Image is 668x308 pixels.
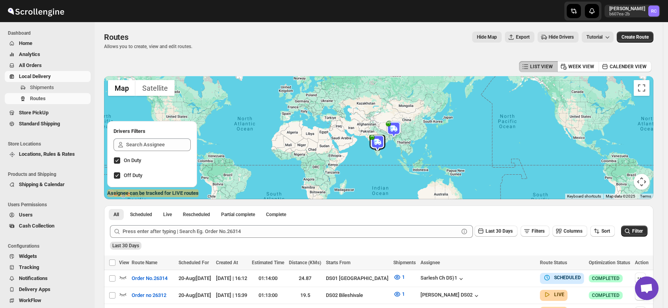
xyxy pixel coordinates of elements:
span: 20-Aug | [DATE] [179,275,211,281]
span: Export [516,34,530,40]
span: Map data ©2025 [606,194,635,198]
span: Rahul Chopra [648,6,659,17]
button: Order No.26314 [127,272,172,285]
span: Hide Drivers [549,34,574,40]
button: 1 [389,271,409,284]
div: 19.5 [289,291,321,299]
span: Complete [266,211,286,218]
button: WEEK VIEW [557,61,599,72]
a: Open this area in Google Maps (opens a new window) [106,189,132,199]
span: Delivery Apps [19,286,50,292]
button: [PERSON_NAME] DS02 [421,292,480,300]
div: 01:14:00 [252,274,284,282]
span: Users [19,212,33,218]
button: Sarlesh Ch DS)1 [421,275,465,283]
span: Rescheduled [183,211,210,218]
span: Store PickUp [19,110,48,116]
span: Home [19,40,32,46]
button: Keyboard shortcuts [567,194,601,199]
input: Press enter after typing | Search Eg. Order No.26314 [123,225,459,238]
span: View [119,260,129,265]
span: Hide Map [477,34,497,40]
span: Locations, Rules & Rates [19,151,75,157]
span: Local Delivery [19,73,51,79]
button: Analytics [5,49,91,60]
span: Store Locations [8,141,91,147]
span: Products and Shipping [8,171,91,177]
span: CALENDER VIEW [610,63,647,70]
img: Google [106,189,132,199]
div: [DATE] | 16:12 [216,274,247,282]
span: On Duty [124,157,141,163]
a: Terms [640,194,651,198]
button: Filters [521,226,549,237]
span: Users Permissions [8,202,91,208]
span: Filters [532,228,545,234]
button: 1 [389,288,409,301]
p: [PERSON_NAME] [609,6,645,12]
span: Shipping & Calendar [19,181,65,187]
span: Assignee [421,260,440,265]
span: WEEK VIEW [568,63,594,70]
span: COMPLETED [592,275,620,282]
span: Route Name [132,260,157,265]
span: All Orders [19,62,42,68]
h2: Drivers Filters [114,127,191,135]
span: Cash Collection [19,223,54,229]
button: Show satellite imagery [136,80,175,96]
span: Tracking [19,264,39,270]
button: Sort [590,226,615,237]
span: Action [635,260,649,265]
span: Routes [104,32,128,42]
span: Starts From [326,260,350,265]
span: Order no 26312 [132,291,166,299]
div: [DATE] | 15:39 [216,291,247,299]
button: Notifications [5,273,91,284]
button: Order no 26312 [127,289,171,302]
button: SCHEDULED [543,274,581,282]
span: Columns [564,228,582,234]
span: Estimated Time [252,260,284,265]
span: Created At [216,260,238,265]
button: Tutorial [582,32,614,43]
span: 1 [402,274,405,280]
button: Home [5,38,91,49]
span: Route Status [540,260,567,265]
span: Shipments [30,84,54,90]
span: Filter [632,228,643,234]
span: Create Route [621,34,649,40]
span: Optimization Status [589,260,630,265]
p: Allows you to create, view and edit routes. [104,43,192,50]
span: Scheduled For [179,260,209,265]
button: Tracking [5,262,91,273]
button: Hide Drivers [538,32,579,43]
span: Configurations [8,243,91,249]
img: ScrollEngine [6,1,65,21]
button: Users [5,209,91,220]
button: Shipments [5,82,91,93]
div: DS01 [GEOGRAPHIC_DATA] [326,274,389,282]
span: Distance (KMs) [289,260,321,265]
button: WorkFlow [5,295,91,306]
span: Shipments [393,260,416,265]
span: Sort [601,228,610,234]
span: Order No.26314 [132,274,167,282]
button: Map action label [472,32,502,43]
span: Dashboard [8,30,91,36]
span: Standard Shipping [19,121,60,127]
span: Tutorial [586,34,603,40]
span: Off Duty [124,172,142,178]
a: Open chat [635,276,659,300]
span: 1 [402,291,405,297]
div: 01:13:00 [252,291,284,299]
button: All routes [109,209,124,220]
input: Search Assignee [126,138,191,151]
button: CALENDER VIEW [599,61,651,72]
span: Analytics [19,51,40,57]
span: 20-Aug | [DATE] [179,292,211,298]
button: Routes [5,93,91,104]
button: Columns [553,226,587,237]
div: 24.87 [289,274,321,282]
